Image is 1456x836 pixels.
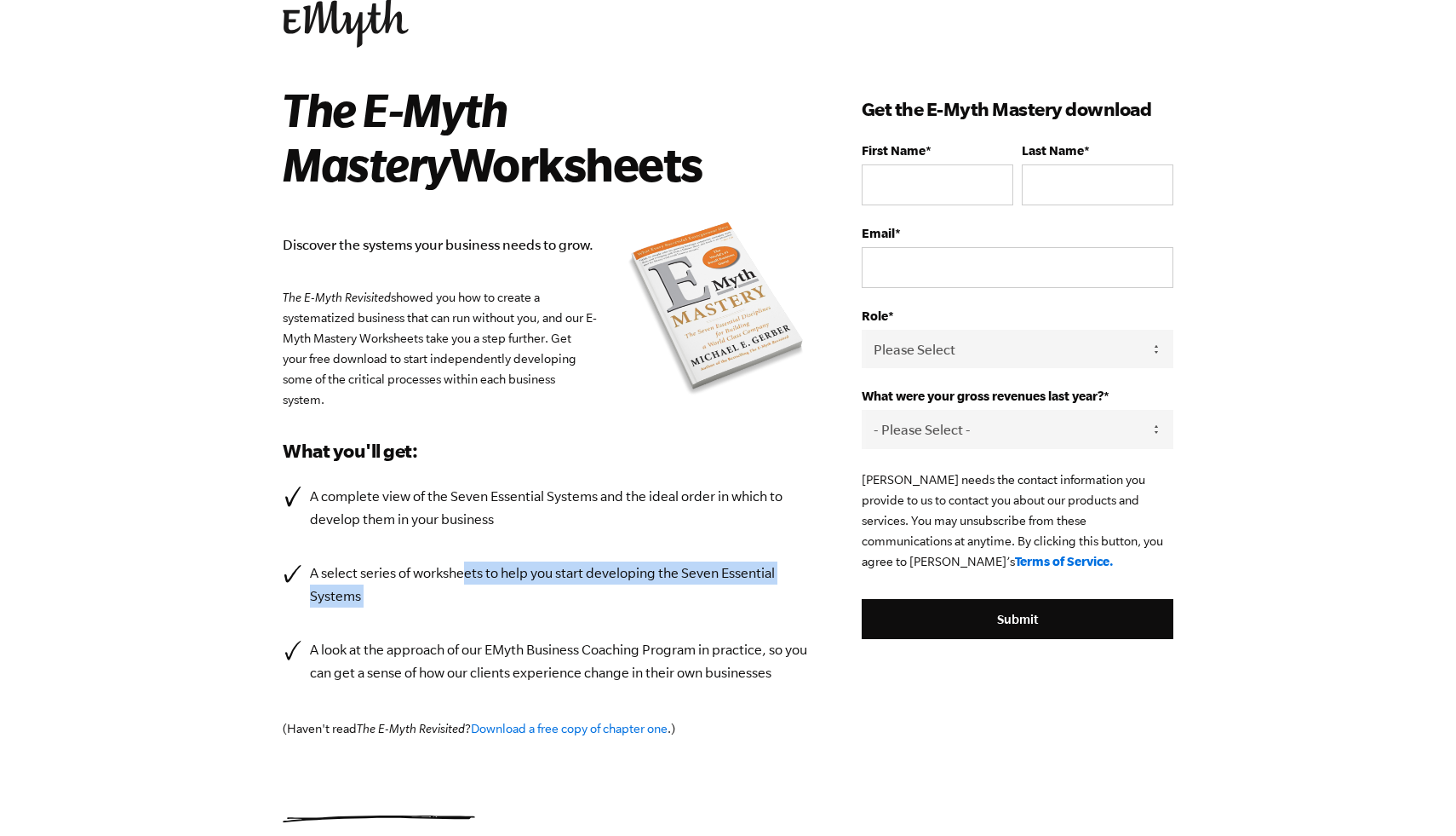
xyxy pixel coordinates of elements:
em: The E-Myth Revisited [357,722,465,735]
span: What were your gross revenues last year? [862,389,1103,403]
p: A select series of worksheets to help you start developing the Seven Essential Systems [310,562,811,608]
p: A look at the approach of our EMyth Business Coaching Program in practice, so you can get a sense... [310,638,811,684]
img: emyth mastery book summary [623,218,811,402]
span: First Name [862,143,926,158]
em: The E-Myth Revisited [283,291,391,304]
p: Discover the systems your business needs to grow. [283,234,811,257]
a: Download a free copy of chapter one [471,722,668,735]
h3: What you'll get: [283,437,811,464]
p: A complete view of the Seven Essential Systems and the ideal order in which to develop them in yo... [310,485,811,531]
iframe: Chat Widget [1371,754,1456,836]
p: [PERSON_NAME] needs the contact information you provide to us to contact you about our products a... [862,470,1173,572]
h2: Worksheets [283,82,786,191]
span: Last Name [1022,143,1084,158]
p: showed you how to create a systematized business that can run without you, and our E-Myth Mastery... [283,287,811,410]
h3: Get the E-Myth Mastery download [862,95,1173,123]
span: Email [862,226,895,240]
p: (Haven't read ? .) [283,718,811,739]
input: Submit [862,599,1173,640]
i: The E-Myth Mastery [283,83,507,190]
a: Terms of Service. [1015,554,1114,568]
span: Role [862,308,888,323]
